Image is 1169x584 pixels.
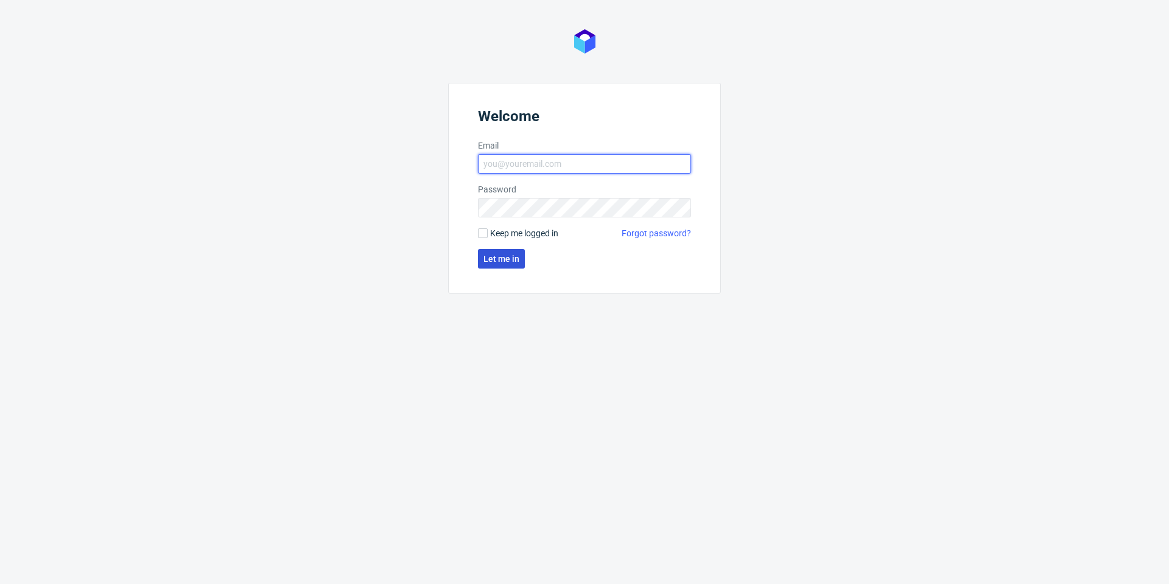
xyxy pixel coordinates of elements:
[622,227,691,239] a: Forgot password?
[490,227,558,239] span: Keep me logged in
[478,108,691,130] header: Welcome
[478,139,691,152] label: Email
[478,154,691,174] input: you@youremail.com
[478,249,525,269] button: Let me in
[483,255,519,263] span: Let me in
[478,183,691,195] label: Password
